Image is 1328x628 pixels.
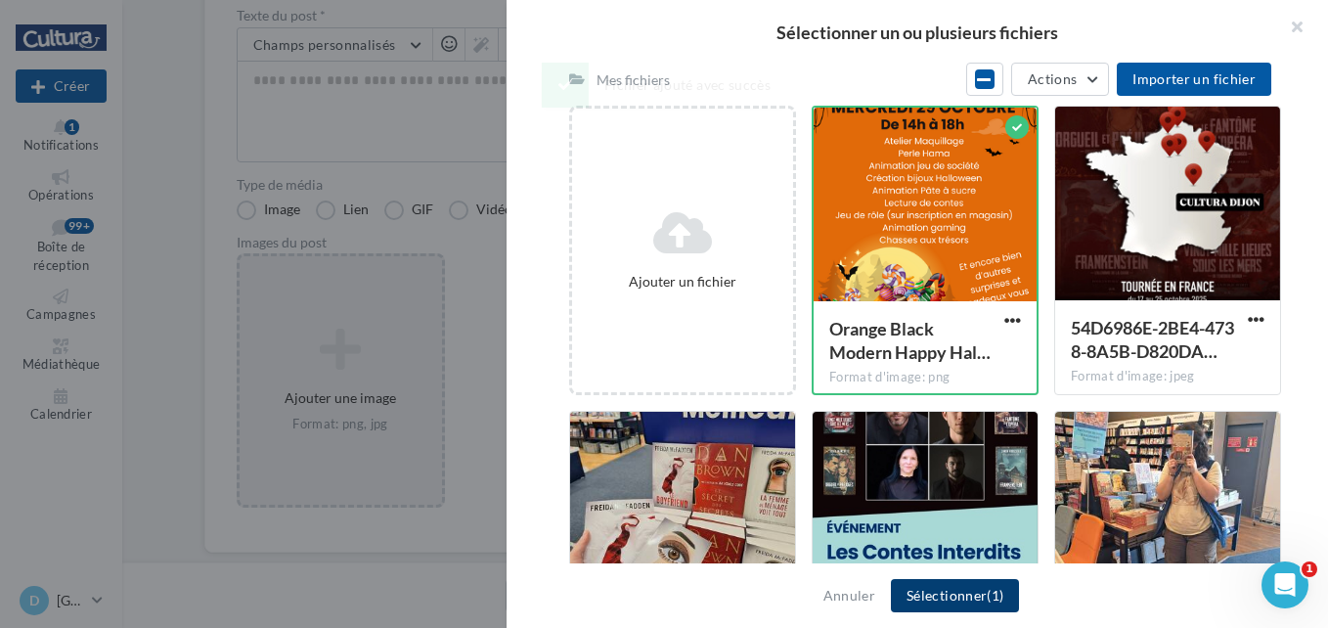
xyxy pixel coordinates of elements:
[1117,63,1271,96] button: Importer un fichier
[891,579,1019,612] button: Sélectionner(1)
[1071,368,1264,385] div: Format d'image: jpeg
[829,369,1021,386] div: Format d'image: png
[829,318,991,363] span: Orange Black Modern Happy Halloween Poster (1)
[1011,63,1109,96] button: Actions
[1302,561,1317,577] span: 1
[1028,70,1077,87] span: Actions
[1132,70,1256,87] span: Importer un fichier
[816,584,883,607] button: Annuler
[1071,317,1234,362] span: 54D6986E-2BE4-4738-8A5B-D820DA353E63
[580,272,785,292] div: Ajouter un fichier
[987,587,1003,604] span: (1)
[538,23,1297,41] h2: Sélectionner un ou plusieurs fichiers
[1262,561,1308,608] iframe: Intercom live chat
[542,63,786,108] div: Fichier ajouté avec succès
